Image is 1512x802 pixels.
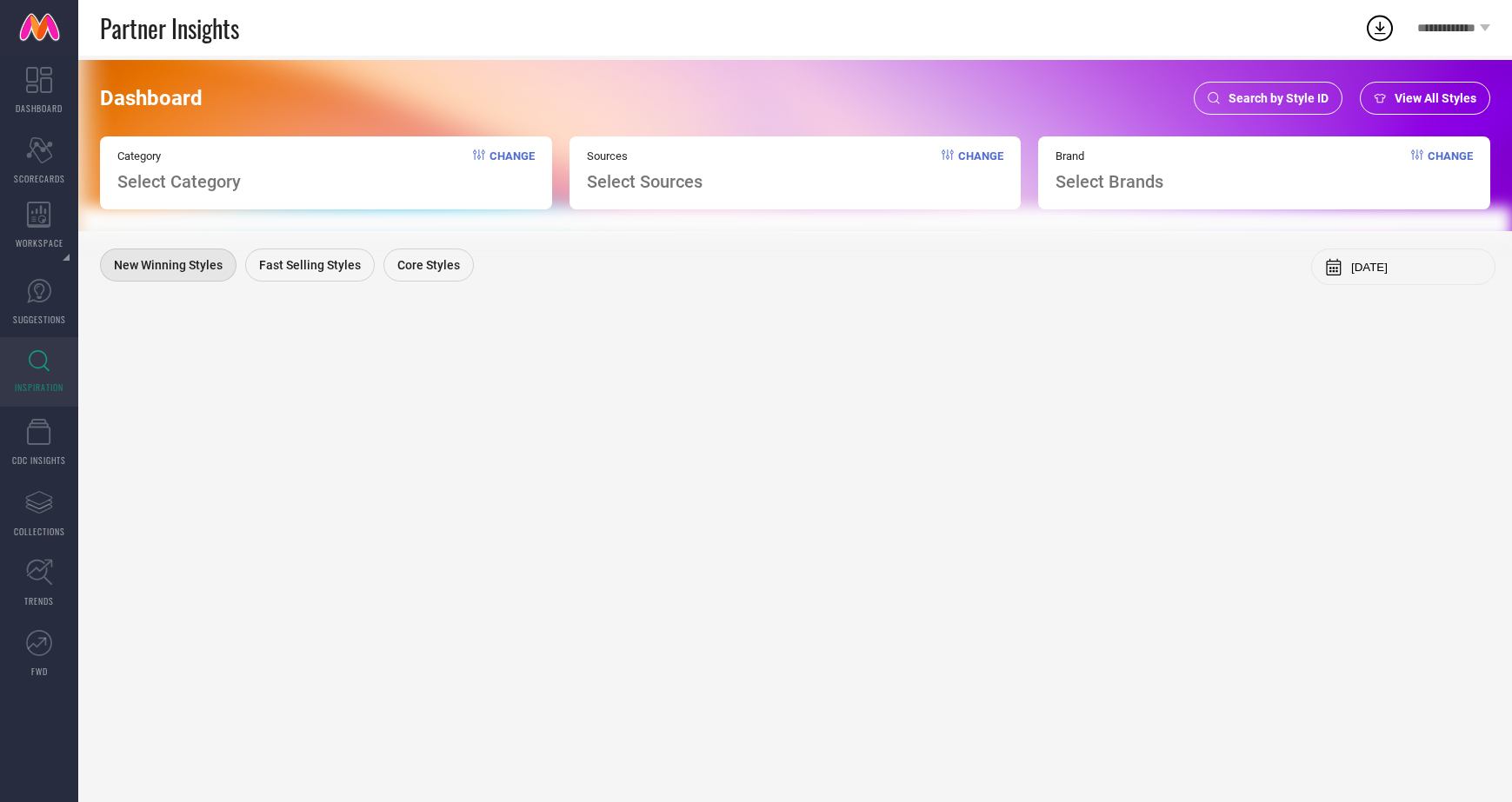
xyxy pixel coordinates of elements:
[16,236,63,249] span: WORKSPACE
[1056,171,1163,192] span: Select Brands
[24,594,54,607] span: TRENDS
[1351,261,1482,274] input: Select month
[587,171,703,192] span: Select Sources
[114,258,223,272] span: New Winning Styles
[12,454,66,467] span: CDC INSIGHTS
[31,665,48,678] span: FWD
[117,171,241,192] span: Select Category
[1364,12,1395,43] div: Open download list
[13,313,66,326] span: SUGGESTIONS
[15,381,63,394] span: INSPIRATION
[490,149,535,192] span: Change
[1428,149,1473,192] span: Change
[397,258,460,272] span: Core Styles
[259,258,361,272] span: Fast Selling Styles
[100,10,239,46] span: Partner Insights
[1229,91,1329,105] span: Search by Style ID
[117,149,241,162] span: Category
[1056,149,1163,162] span: Brand
[14,172,65,185] span: SCORECARDS
[16,102,63,115] span: DASHBOARD
[14,525,65,538] span: COLLECTIONS
[958,149,1003,192] span: Change
[1395,91,1476,105] span: View All Styles
[587,149,703,162] span: Sources
[100,86,203,110] span: Dashboard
